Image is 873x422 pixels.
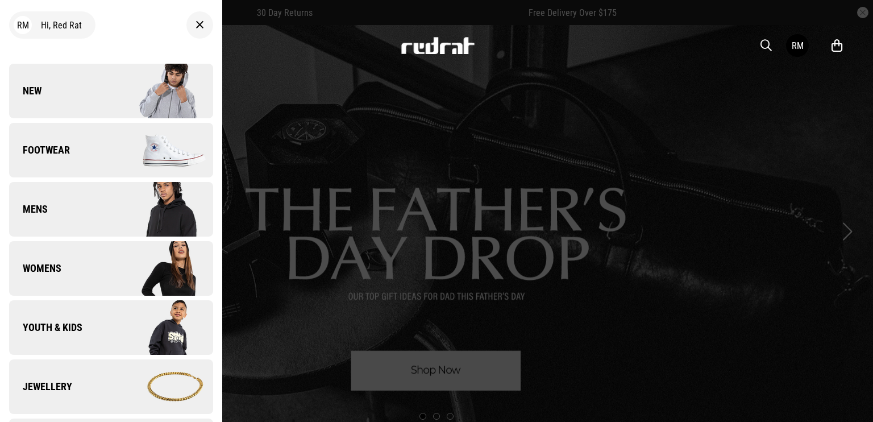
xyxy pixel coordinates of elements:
[9,321,82,334] span: Youth & Kids
[9,64,213,118] a: New Company
[9,84,41,98] span: New
[111,122,213,179] img: Company
[9,380,72,394] span: Jewellery
[111,299,213,356] img: Company
[111,240,213,297] img: Company
[9,262,61,275] span: Womens
[111,63,213,119] img: Company
[9,182,213,237] a: Mens Company
[9,300,213,355] a: Youth & Kids Company
[9,5,43,39] button: Open LiveChat chat widget
[9,359,213,414] a: Jewellery Company
[400,37,475,54] img: Redrat logo
[14,16,32,34] div: RM
[9,241,213,296] a: Womens Company
[111,181,213,238] img: Company
[792,40,804,51] div: RM
[9,11,95,39] div: Hi, Red Rat
[9,123,213,177] a: Footwear Company
[111,358,213,415] img: Company
[9,143,70,157] span: Footwear
[9,202,48,216] span: Mens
